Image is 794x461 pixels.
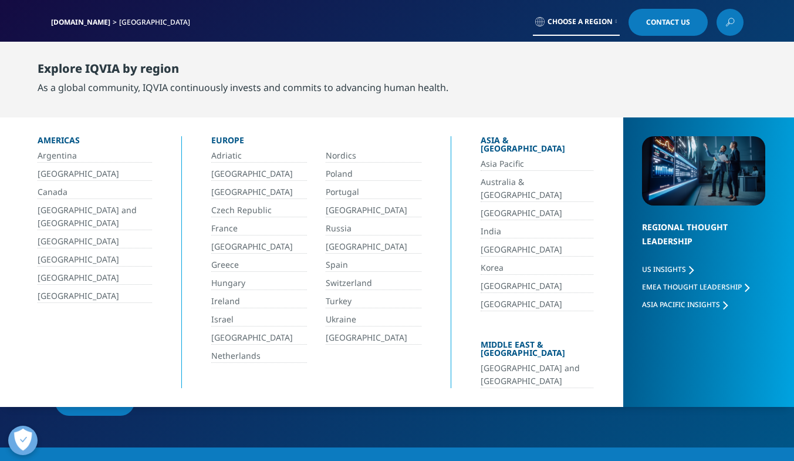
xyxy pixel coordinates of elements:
a: India [481,225,593,238]
div: Asia & [GEOGRAPHIC_DATA] [481,136,593,157]
div: Explore IQVIA by region [38,62,448,80]
a: [GEOGRAPHIC_DATA] [326,240,421,254]
a: Asia Pacific [481,157,593,171]
a: [GEOGRAPHIC_DATA] [326,204,421,217]
a: Nordics [326,149,421,163]
div: [GEOGRAPHIC_DATA] [119,18,195,27]
a: Russia [326,222,421,235]
div: Europe [211,136,421,149]
a: Argentina [38,149,152,163]
div: Middle East & [GEOGRAPHIC_DATA] [481,341,593,362]
a: Australia & [GEOGRAPHIC_DATA] [481,176,593,202]
a: Hungary [211,277,307,290]
a: Korea [481,261,593,275]
a: EMEA Thought Leadership [642,282,749,292]
a: [GEOGRAPHIC_DATA] [38,167,152,181]
a: Ukraine [326,313,421,327]
div: As a global community, IQVIA continuously invests and commits to advancing human health. [38,80,448,95]
a: [GEOGRAPHIC_DATA] [481,207,593,220]
a: [GEOGRAPHIC_DATA] [211,186,307,199]
a: Switzerland [326,277,421,290]
a: [GEOGRAPHIC_DATA] [211,240,307,254]
a: Poland [326,167,421,181]
a: [GEOGRAPHIC_DATA] [211,167,307,181]
span: US Insights [642,264,686,274]
a: [GEOGRAPHIC_DATA] [38,253,152,267]
a: [GEOGRAPHIC_DATA] [38,271,152,285]
a: [GEOGRAPHIC_DATA] and [GEOGRAPHIC_DATA] [481,362,593,388]
a: Asia Pacific Insights [642,300,728,309]
div: Americas [38,136,152,149]
a: [GEOGRAPHIC_DATA] and [GEOGRAPHIC_DATA] [38,204,152,230]
a: Czech Republic [211,204,307,217]
a: Turkey [326,295,421,308]
a: [GEOGRAPHIC_DATA] [38,235,152,248]
a: [GEOGRAPHIC_DATA] [326,331,421,345]
a: [GEOGRAPHIC_DATA] [38,290,152,303]
a: Contact Us [629,9,708,36]
a: Spain [326,258,421,272]
a: [GEOGRAPHIC_DATA] [481,280,593,293]
nav: Primary [150,41,744,96]
span: Contact Us [646,19,690,26]
div: Regional Thought Leadership [642,220,765,263]
a: Greece [211,258,307,272]
a: Netherlands [211,349,307,363]
button: Open Preferences [8,426,38,455]
img: 2093_analyzing-data-using-big-screen-display-and-laptop.png [642,136,765,206]
a: Adriatic [211,149,307,163]
a: Canada [38,186,152,199]
span: EMEA Thought Leadership [642,282,742,292]
span: Choose a Region [548,17,613,26]
a: [GEOGRAPHIC_DATA] [211,331,307,345]
a: Ireland [211,295,307,308]
a: [GEOGRAPHIC_DATA] [481,298,593,311]
span: Asia Pacific Insights [642,300,720,309]
a: Portugal [326,186,421,199]
a: US Insights [642,264,694,274]
a: [GEOGRAPHIC_DATA] [481,243,593,257]
a: France [211,222,307,235]
a: Israel [211,313,307,327]
a: [DOMAIN_NAME] [51,17,110,27]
